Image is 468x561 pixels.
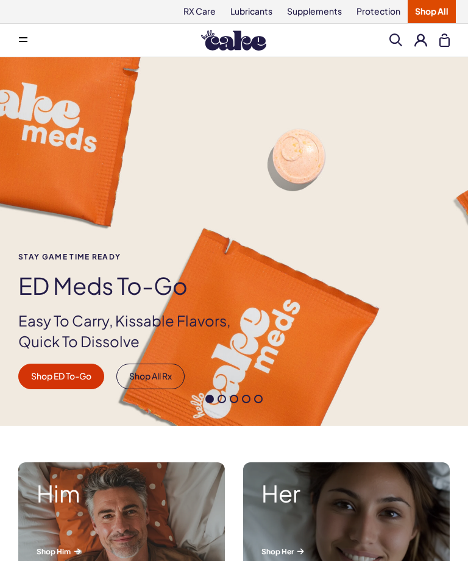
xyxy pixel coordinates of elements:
p: Easy To Carry, Kissable Flavors, Quick To Dissolve [18,311,251,351]
img: Hello Cake [201,30,266,51]
p: Shop Her [261,546,431,557]
strong: Him [37,481,207,506]
h1: ED Meds to-go [18,273,251,298]
a: Shop ED To-Go [18,364,104,389]
a: Shop All Rx [116,364,185,389]
span: Stay Game time ready [18,253,251,261]
p: Shop Him [37,546,207,557]
strong: Her [261,481,431,506]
